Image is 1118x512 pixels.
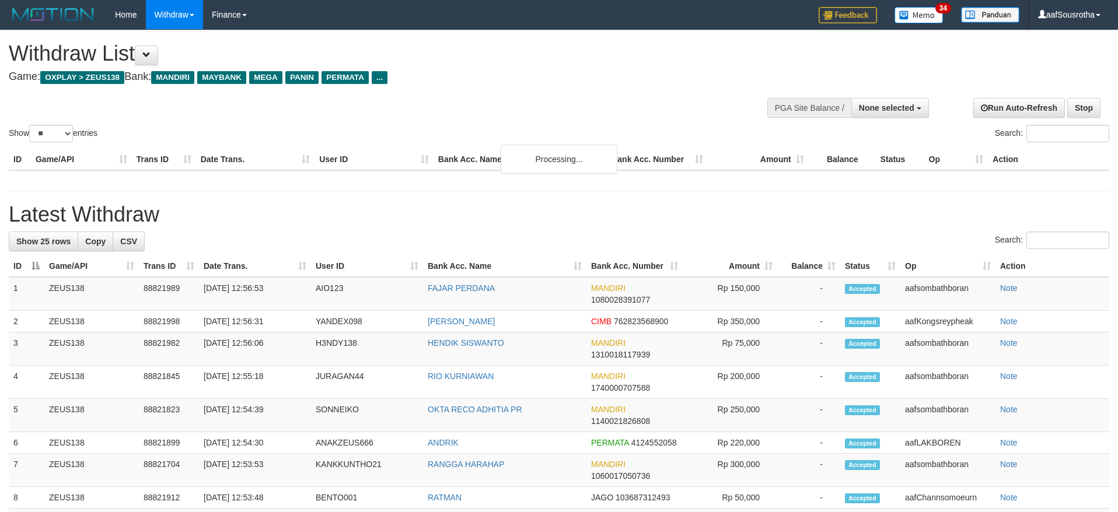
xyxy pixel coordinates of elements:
span: PANIN [285,71,319,84]
span: None selected [859,103,914,113]
a: Note [1000,317,1018,326]
span: Copy 103687312493 to clipboard [616,493,670,502]
td: Rp 300,000 [683,454,777,487]
th: Action [988,149,1109,170]
a: RATMAN [428,493,462,502]
span: MEGA [249,71,282,84]
td: 88821899 [139,432,199,454]
td: 4 [9,366,44,399]
td: ZEUS138 [44,277,139,311]
td: Rp 200,000 [683,366,777,399]
span: Accepted [845,372,880,382]
span: MAYBANK [197,71,246,84]
td: BENTO001 [311,487,423,509]
td: 2 [9,311,44,332]
th: ID: activate to sort column descending [9,255,44,277]
img: panduan.png [961,7,1019,23]
a: OKTA RECO ADHITIA PR [428,405,522,414]
th: Op: activate to sort column ascending [900,255,995,277]
td: 88821823 [139,399,199,432]
span: Copy 1060017050736 to clipboard [591,471,650,481]
button: None selected [851,98,929,118]
a: Show 25 rows [9,232,78,251]
a: Copy [78,232,113,251]
th: Bank Acc. Name: activate to sort column ascending [423,255,586,277]
a: Stop [1067,98,1100,118]
span: JAGO [591,493,613,502]
td: 1 [9,277,44,311]
td: - [777,332,840,366]
a: FAJAR PERDANA [428,283,495,293]
th: Balance: activate to sort column ascending [777,255,840,277]
th: Bank Acc. Number [607,149,708,170]
td: H3NDY138 [311,332,423,366]
span: Copy 1140021826808 to clipboard [591,416,650,426]
span: Copy 1310018117939 to clipboard [591,350,650,359]
td: SONNEIKO [311,399,423,432]
td: 88821982 [139,332,199,366]
td: - [777,277,840,311]
a: Note [1000,405,1018,414]
th: Bank Acc. Name [434,149,607,170]
span: Accepted [845,460,880,470]
img: Button%20Memo.svg [895,7,944,23]
span: MANDIRI [591,338,626,348]
td: Rp 250,000 [683,399,777,432]
td: Rp 150,000 [683,277,777,311]
label: Search: [995,232,1109,249]
h1: Latest Withdraw [9,203,1109,226]
a: Note [1000,338,1018,348]
th: Trans ID: activate to sort column ascending [139,255,199,277]
td: ZEUS138 [44,332,139,366]
td: 5 [9,399,44,432]
img: MOTION_logo.png [9,6,97,23]
span: OXPLAY > ZEUS138 [40,71,124,84]
td: AIO123 [311,277,423,311]
th: ID [9,149,31,170]
span: CIMB [591,317,612,326]
td: Rp 75,000 [683,332,777,366]
td: [DATE] 12:53:53 [199,454,311,487]
h4: Game: Bank: [9,71,733,83]
td: YANDEX098 [311,311,423,332]
th: Status: activate to sort column ascending [840,255,900,277]
td: ZEUS138 [44,487,139,509]
span: Copy 1740000707588 to clipboard [591,383,650,392]
th: Op [924,149,988,170]
a: HENDIK SISWANTO [428,338,504,348]
th: Game/API: activate to sort column ascending [44,255,139,277]
td: JURAGAN44 [311,366,423,399]
td: [DATE] 12:55:18 [199,366,311,399]
h1: Withdraw List [9,42,733,65]
th: Status [876,149,924,170]
span: Copy 762823568900 to clipboard [614,317,668,326]
span: Copy 1080028391077 to clipboard [591,295,650,304]
span: PERMATA [322,71,369,84]
td: aafsombathboran [900,399,995,432]
select: Showentries [29,125,73,142]
td: ZEUS138 [44,311,139,332]
td: KANKKUNTHO21 [311,454,423,487]
a: ANDRIK [428,438,459,447]
a: Note [1000,460,1018,469]
td: ZEUS138 [44,366,139,399]
span: MANDIRI [591,405,626,414]
td: Rp 350,000 [683,311,777,332]
td: 6 [9,432,44,454]
td: ZEUS138 [44,432,139,454]
th: Game/API [31,149,132,170]
td: ZEUS138 [44,399,139,432]
span: MANDIRI [591,460,626,469]
th: Amount: activate to sort column ascending [683,255,777,277]
th: Bank Acc. Number: activate to sort column ascending [586,255,683,277]
td: ANAKZEUS666 [311,432,423,454]
label: Search: [995,125,1109,142]
th: Trans ID [132,149,196,170]
span: Copy 4124552058 to clipboard [631,438,677,447]
a: RANGGA HARAHAP [428,460,504,469]
td: [DATE] 12:54:30 [199,432,311,454]
td: aafsombathboran [900,366,995,399]
label: Show entries [9,125,97,142]
td: - [777,311,840,332]
a: Note [1000,493,1018,502]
